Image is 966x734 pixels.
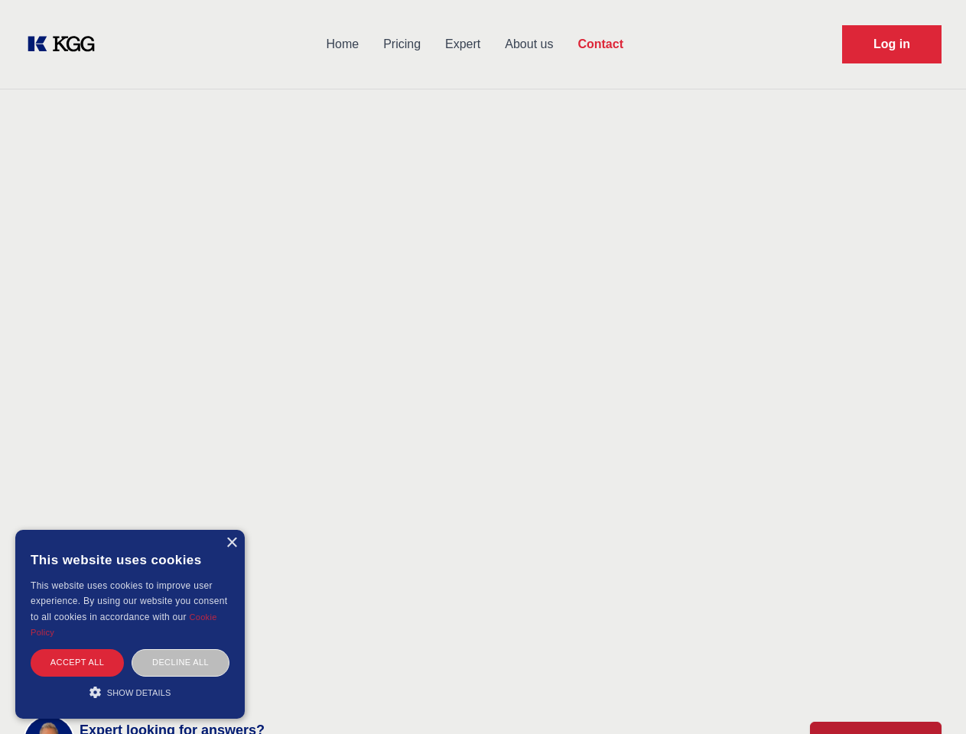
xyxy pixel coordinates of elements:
[842,25,942,63] a: Request Demo
[314,24,371,64] a: Home
[407,660,863,698] button: Let's talk
[565,24,636,64] a: Contact
[31,580,227,622] span: This website uses cookies to improve user experience. By using our website you consent to all coo...
[31,684,229,700] div: Show details
[61,326,361,353] h2: Contact Information
[450,619,818,638] p: By selecting this, you agree to the and .
[407,514,863,529] label: Message
[24,32,107,57] a: KOL Knowledge Platform: Talk to Key External Experts (KEE)
[647,271,863,286] label: Last Name*
[61,362,361,381] p: We would love to hear from you.
[31,649,124,676] div: Accept all
[132,649,229,676] div: Decline all
[407,339,863,355] label: Email*
[18,161,948,191] h2: Contact
[107,688,171,697] span: Show details
[450,410,519,425] div: I am an expert
[31,612,217,637] a: Cookie Policy
[89,488,296,506] a: [EMAIL_ADDRESS][DOMAIN_NAME]
[18,203,948,222] p: Any questions or remarks? Just write us a message and we will get back to you as soon as possible!
[433,24,493,64] a: Expert
[226,538,237,549] div: Close
[407,271,623,286] label: First Name*
[636,622,713,635] a: Privacy Policy
[890,661,966,734] iframe: Chat Widget
[61,424,361,442] p: [GEOGRAPHIC_DATA], [GEOGRAPHIC_DATA]
[740,622,814,635] a: Cookie Policy
[493,24,565,64] a: About us
[61,515,213,534] a: @knowledgegategroup
[647,445,863,460] label: Organization*
[61,405,361,424] p: [PERSON_NAME][STREET_ADDRESS],
[89,460,199,479] a: [PHONE_NUMBER]
[407,445,623,460] label: Phone Number*
[371,24,433,64] a: Pricing
[31,541,229,578] div: This website uses cookies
